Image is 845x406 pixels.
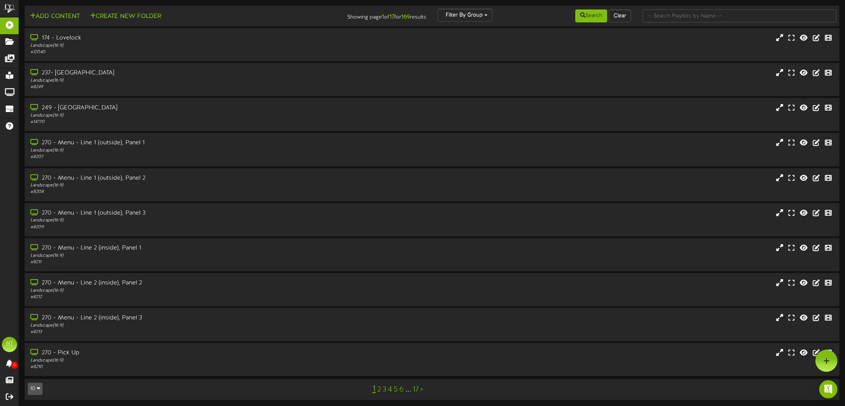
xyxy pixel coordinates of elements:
div: 249 - [GEOGRAPHIC_DATA] [30,104,358,112]
a: > [420,385,423,394]
div: # 8212 [30,294,358,300]
div: # 8249 [30,84,358,90]
button: Add Content [28,12,82,21]
div: Landscape ( 16:9 ) [30,147,358,154]
div: # 8207 [30,154,358,160]
button: Create New Folder [88,12,163,21]
div: Open Intercom Messenger [819,380,837,398]
button: Search [575,9,607,22]
a: 5 [394,385,398,394]
div: Landscape ( 16:9 ) [30,357,358,364]
div: # 8211 [30,259,358,265]
div: # 8213 [30,329,358,335]
div: # 8209 [30,224,358,231]
div: 174 - Lovelock [30,34,358,43]
div: # 8208 [30,189,358,195]
button: Clear [609,9,631,22]
div: Landscape ( 16:9 ) [30,288,358,294]
button: Filter By Group [438,9,492,22]
div: 270 - Menu - Line 2 (inside), Panel 3 [30,314,358,322]
a: 2 [377,385,381,394]
div: Landscape ( 16:9 ) [30,253,358,259]
div: Landscape ( 16:9 ) [30,217,358,224]
div: Landscape ( 16:9 ) [30,77,358,84]
input: -- Search Playlists by Name -- [642,9,836,22]
div: Landscape ( 16:9 ) [30,112,358,119]
strong: 1 [382,14,384,21]
strong: 17 [389,14,394,21]
strong: 169 [401,14,410,21]
a: 4 [388,385,392,394]
div: 270 - Menu - Line 2 (inside), Panel 1 [30,244,358,253]
div: 270 - Menu - Line 1 (outside), Panel 3 [30,209,358,218]
div: 270 - Pick Up [30,349,358,357]
a: ... [405,385,411,394]
div: # 12040 [30,49,358,55]
div: 270 - Menu - Line 1 (outside), Panel 1 [30,139,358,147]
a: 6 [399,385,404,394]
div: 270 - Menu - Line 2 (inside), Panel 2 [30,279,358,288]
div: Landscape ( 16:9 ) [30,322,358,329]
a: 17 [413,385,419,394]
div: Landscape ( 16:9 ) [30,43,358,49]
div: Landscape ( 16:9 ) [30,182,358,189]
span: 0 [11,362,18,369]
div: # 14770 [30,119,358,125]
a: 1 [372,384,376,394]
div: # 8210 [30,364,358,370]
a: 3 [383,385,386,394]
div: 237- [GEOGRAPHIC_DATA] [30,69,358,77]
button: 10 [28,383,43,395]
div: BT [2,337,17,352]
div: 270 - Menu - Line 1 (outside), Panel 2 [30,174,358,183]
div: Showing page of for results [295,9,432,22]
